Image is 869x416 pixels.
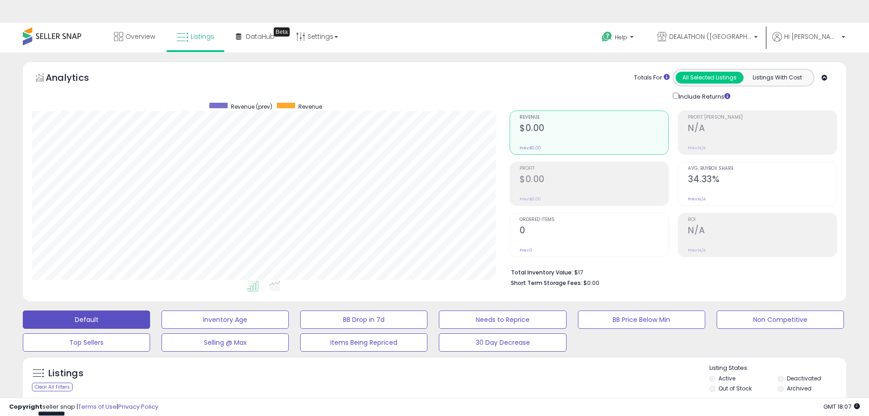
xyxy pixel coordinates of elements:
h2: 0 [520,225,668,237]
button: BB Drop in 7d [300,311,427,329]
button: Non Competitive [717,311,844,329]
button: Needs to Reprice [439,311,566,329]
p: Listing States: [709,364,846,373]
a: DataHub [229,23,281,50]
span: Revenue (prev) [231,103,272,111]
span: Overview [125,32,155,41]
span: ROI [688,217,837,222]
button: Inventory Age [161,311,289,329]
b: Total Inventory Value: [511,269,573,276]
span: Profit [PERSON_NAME] [688,115,837,120]
label: Out of Stock [718,384,752,392]
button: Items Being Repriced [300,333,427,352]
span: Ordered Items [520,217,668,222]
button: Default [23,311,150,329]
span: Revenue [298,103,322,111]
small: Prev: $0.00 [520,196,541,202]
label: Archived [787,384,812,392]
small: Prev: N/A [688,196,706,202]
div: Include Returns [666,91,741,101]
span: Hi [PERSON_NAME] [784,32,839,41]
span: DEALATHON ([GEOGRAPHIC_DATA]) [669,32,751,41]
div: Tooltip anchor [274,27,290,37]
span: 2025-09-10 18:07 GMT [823,402,860,411]
button: 30 Day Decrease [439,333,566,352]
small: Prev: $0.00 [520,145,541,151]
span: Revenue [520,115,668,120]
button: All Selected Listings [676,72,744,84]
span: Listings [191,32,214,41]
span: Help [615,33,627,41]
button: Listings With Cost [743,72,811,84]
label: Active [718,374,735,382]
h2: $0.00 [520,123,668,135]
small: Prev: 0 [520,247,532,253]
span: $0.00 [583,279,599,287]
span: DataHub [246,32,275,41]
div: Totals For [634,74,670,82]
span: Avg. Buybox Share [688,166,837,171]
a: DEALATHON ([GEOGRAPHIC_DATA]) [650,23,765,53]
li: $17 [511,266,830,277]
a: Terms of Use [78,402,117,411]
a: Hi [PERSON_NAME] [772,32,845,53]
strong: Copyright [9,402,42,411]
a: Listings [170,23,221,50]
a: Privacy Policy [118,402,158,411]
a: Settings [289,23,345,50]
h2: $0.00 [520,174,668,186]
a: Help [594,24,643,53]
b: Short Term Storage Fees: [511,279,582,287]
div: Clear All Filters [32,383,73,391]
i: Get Help [601,31,613,42]
label: Deactivated [787,374,821,382]
h2: 34.33% [688,174,837,186]
button: BB Price Below Min [578,311,705,329]
button: Top Sellers [23,333,150,352]
small: Prev: N/A [688,247,706,253]
h5: Analytics [46,71,107,86]
div: seller snap | | [9,403,158,411]
a: Overview [107,23,162,50]
h5: Listings [48,367,83,380]
small: Prev: N/A [688,145,706,151]
button: Selling @ Max [161,333,289,352]
h2: N/A [688,225,837,237]
h2: N/A [688,123,837,135]
span: Profit [520,166,668,171]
